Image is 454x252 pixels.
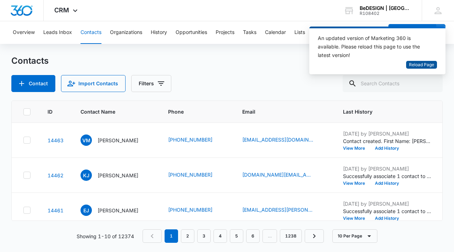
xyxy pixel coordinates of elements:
[77,233,134,240] p: Showing 1-10 of 12374
[318,34,428,59] div: An updated version of Marketing 360 is available. Please reload this page to use the latest version!
[343,181,370,185] button: View More
[406,61,437,69] button: Reload Page
[143,229,324,243] nav: Pagination
[98,172,138,179] p: [PERSON_NAME]
[181,229,194,243] a: Page 2
[343,75,443,92] input: Search Contacts
[81,21,101,44] button: Contacts
[168,206,225,214] div: Phone - (281) 743-5100 - Select to Edit Field
[168,136,212,143] a: [PHONE_NUMBER]
[280,229,302,243] a: Page 1238
[340,21,359,44] button: Settings
[81,170,92,181] span: KJ
[168,171,225,179] div: Phone - (713) 725-2177 - Select to Edit Field
[242,171,313,178] a: [DOMAIN_NAME][EMAIL_ADDRESS][DOMAIN_NAME]
[332,229,377,243] button: 10 Per Page
[165,229,178,243] em: 1
[343,130,432,137] p: [DATE] by [PERSON_NAME]
[343,216,370,220] button: View More
[343,200,432,207] p: [DATE] by [PERSON_NAME]
[43,21,72,44] button: Leads Inbox
[48,172,63,178] a: Navigate to contact details page for Kathy Jacomini Masterson
[81,134,92,146] span: VM
[81,205,92,216] span: EJ
[131,75,171,92] button: Filters
[294,21,305,44] button: Lists
[98,207,138,214] p: [PERSON_NAME]
[360,11,411,16] div: account id
[61,75,126,92] button: Import Contacts
[48,137,63,143] a: Navigate to contact details page for Vesna Miller
[110,21,142,44] button: Organizations
[343,108,421,115] span: Last History
[242,136,313,143] a: [EMAIL_ADDRESS][DOMAIN_NAME]
[176,21,207,44] button: Opportunities
[98,137,138,144] p: [PERSON_NAME]
[409,62,434,68] span: Reload Page
[343,207,432,215] p: Successfully associate 1 contact to "KJM Design" Organization.
[305,229,324,243] a: Next Page
[168,108,215,115] span: Phone
[216,21,234,44] button: Projects
[81,108,141,115] span: Contact Name
[13,21,35,44] button: Overview
[343,137,432,145] p: Contact created. First Name: [PERSON_NAME] Last Name: [PERSON_NAME] Phone: [PHONE_NUMBER] Email: ...
[81,205,151,216] div: Contact Name - Elizabeth James - Select to Edit Field
[388,24,436,41] button: Add Contact
[243,21,256,44] button: Tasks
[242,206,313,213] a: [EMAIL_ADDRESS][PERSON_NAME][DOMAIN_NAME]
[168,171,212,178] a: [PHONE_NUMBER]
[214,229,227,243] a: Page 4
[242,108,316,115] span: Email
[11,75,55,92] button: Add Contact
[360,5,411,11] div: account name
[54,6,69,14] span: CRM
[48,108,53,115] span: ID
[370,146,404,150] button: Add History
[246,229,260,243] a: Page 6
[81,134,151,146] div: Contact Name - Vesna Miller - Select to Edit Field
[242,136,326,144] div: Email - lancemiller@mac.com - Select to Edit Field
[242,171,326,179] div: Email - kjm.design@comcast.net - Select to Edit Field
[370,181,404,185] button: Add History
[168,206,212,213] a: [PHONE_NUMBER]
[151,21,167,44] button: History
[11,56,49,66] h1: Contacts
[343,146,370,150] button: View More
[230,229,243,243] a: Page 5
[168,136,225,144] div: Phone - (713) 875-7161 - Select to Edit Field
[242,206,326,214] div: Email - ejames.ida@gmail.com - Select to Edit Field
[314,21,332,44] button: Reports
[343,165,432,172] p: [DATE] by [PERSON_NAME]
[48,207,63,213] a: Navigate to contact details page for Elizabeth James
[370,216,404,220] button: Add History
[265,21,286,44] button: Calendar
[197,229,211,243] a: Page 3
[81,170,151,181] div: Contact Name - Kathy Jacomini Masterson - Select to Edit Field
[343,172,432,180] p: Successfully associate 1 contact to "KJM Design" Organization.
